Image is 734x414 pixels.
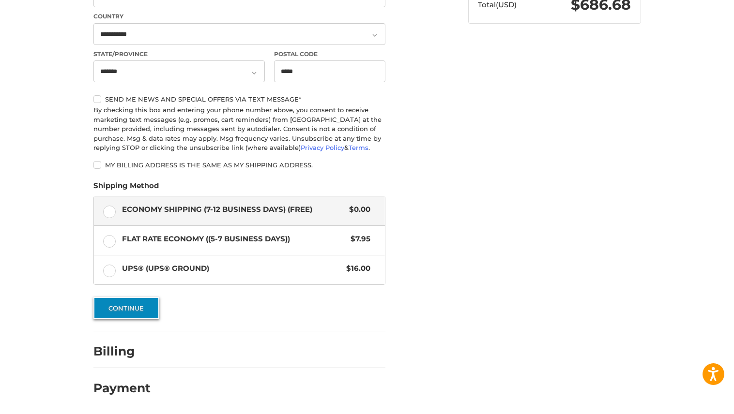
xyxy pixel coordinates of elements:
[93,95,385,103] label: Send me news and special offers via text message*
[93,105,385,153] div: By checking this box and entering your phone number above, you consent to receive marketing text ...
[654,388,734,414] iframe: Google Customer Reviews
[349,144,368,151] a: Terms
[93,50,265,59] label: State/Province
[93,297,159,319] button: Continue
[93,344,150,359] h2: Billing
[122,204,345,215] span: Economy Shipping (7-12 Business Days) (Free)
[93,161,385,169] label: My billing address is the same as my shipping address.
[274,50,385,59] label: Postal Code
[342,263,371,274] span: $16.00
[346,234,371,245] span: $7.95
[301,144,344,151] a: Privacy Policy
[93,12,385,21] label: Country
[93,180,159,196] legend: Shipping Method
[122,234,346,245] span: Flat Rate Economy ((5-7 Business Days))
[93,381,151,396] h2: Payment
[122,263,342,274] span: UPS® (UPS® Ground)
[345,204,371,215] span: $0.00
